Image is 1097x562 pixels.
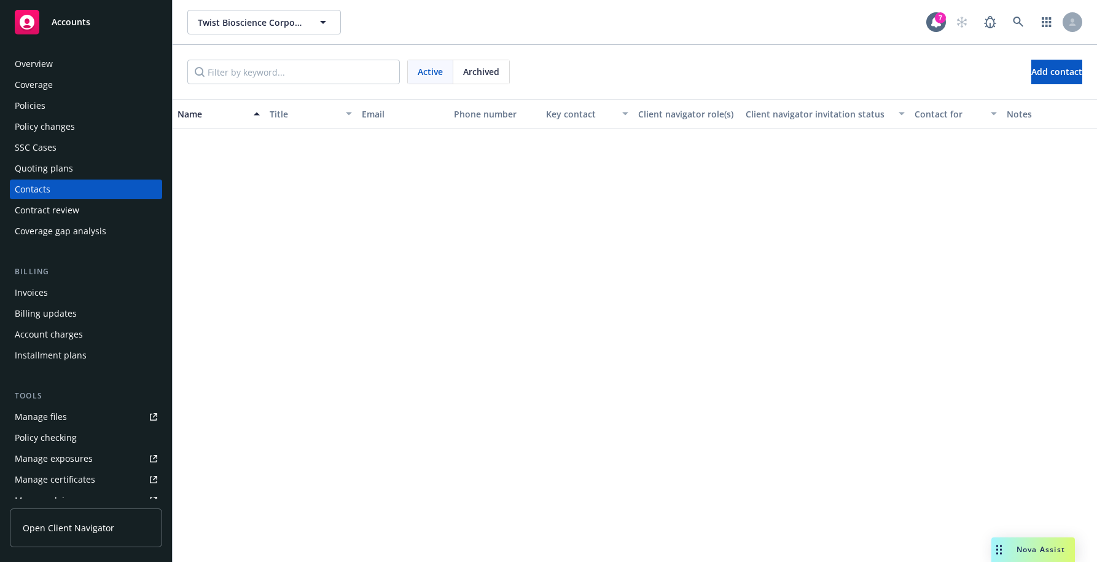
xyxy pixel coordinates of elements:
span: Add contact [1031,66,1082,77]
div: Drag to move [991,537,1007,562]
a: Accounts [10,5,162,39]
span: Nova Assist [1017,544,1065,555]
div: Invoices [15,283,48,303]
div: Phone number [454,108,536,121]
span: Accounts [52,17,90,27]
div: Quoting plans [15,159,73,178]
div: Billing [10,266,162,278]
span: Active [418,65,443,78]
div: Installment plans [15,346,87,365]
div: Contract review [15,200,79,220]
input: Filter by keyword... [187,60,400,84]
div: Account charges [15,325,83,344]
div: Billing updates [15,304,77,323]
a: Report a Bug [978,10,1002,34]
a: Contract review [10,200,162,220]
button: Contact for [910,99,1002,129]
a: Contacts [10,180,162,199]
div: Tools [10,390,162,402]
span: Twist Bioscience Corporation [198,16,304,29]
div: Email [362,108,444,121]
button: Name [173,99,265,129]
a: SSC Cases [10,138,162,157]
div: Title [270,108,338,121]
button: Notes [1002,99,1094,129]
button: Nova Assist [991,537,1075,562]
div: Coverage [15,75,53,95]
div: Policies [15,96,45,116]
button: Twist Bioscience Corporation [187,10,341,34]
div: Manage claims [15,491,77,510]
a: Policy changes [10,117,162,137]
a: Search [1006,10,1031,34]
a: Installment plans [10,346,162,365]
span: Open Client Navigator [23,521,114,534]
div: Overview [15,54,53,74]
a: Policies [10,96,162,116]
div: 7 [935,12,946,23]
button: Email [357,99,449,129]
div: Client navigator role(s) [638,108,736,121]
a: Overview [10,54,162,74]
a: Account charges [10,325,162,344]
span: Archived [463,65,499,78]
div: Manage files [15,407,67,427]
a: Manage claims [10,491,162,510]
div: Coverage gap analysis [15,221,106,241]
a: Policy checking [10,428,162,448]
a: Manage exposures [10,449,162,469]
a: Switch app [1034,10,1059,34]
a: Start snowing [950,10,974,34]
div: Manage exposures [15,449,93,469]
button: Client navigator invitation status [741,99,910,129]
a: Coverage [10,75,162,95]
div: Manage certificates [15,470,95,489]
div: SSC Cases [15,138,57,157]
button: Add contact [1031,60,1082,84]
div: Notes [1007,108,1089,121]
a: Manage files [10,407,162,427]
div: Key contact [546,108,615,121]
button: Phone number [449,99,541,129]
div: Contacts [15,180,50,199]
a: Manage certificates [10,470,162,489]
a: Quoting plans [10,159,162,178]
div: Name [178,108,246,121]
div: Contact for [915,108,983,121]
div: Policy checking [15,428,77,448]
a: Invoices [10,283,162,303]
button: Client navigator role(s) [633,99,741,129]
div: Client navigator invitation status [746,108,891,121]
a: Billing updates [10,304,162,323]
button: Title [265,99,357,129]
div: Policy changes [15,117,75,137]
button: Key contact [541,99,633,129]
a: Coverage gap analysis [10,221,162,241]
